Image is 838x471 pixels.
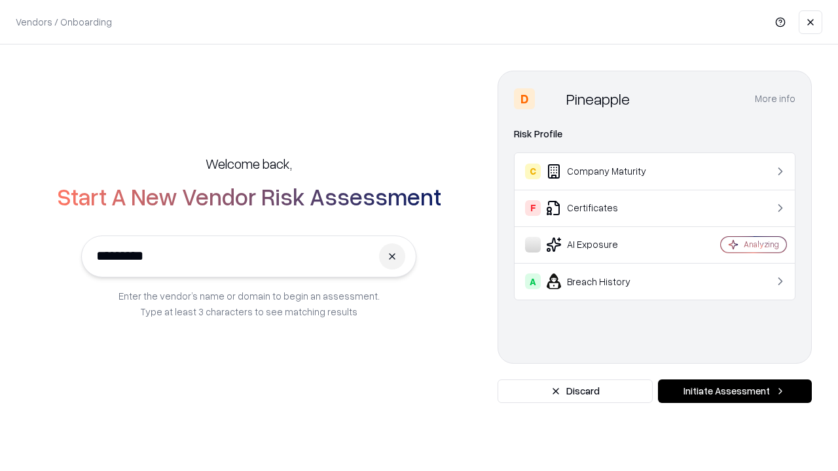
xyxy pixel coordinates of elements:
[514,126,795,142] div: Risk Profile
[525,200,541,216] div: F
[525,273,682,289] div: Breach History
[16,15,112,29] p: Vendors / Onboarding
[525,164,541,179] div: C
[118,288,380,319] p: Enter the vendor’s name or domain to begin an assessment. Type at least 3 characters to see match...
[514,88,535,109] div: D
[525,164,682,179] div: Company Maturity
[525,237,682,253] div: AI Exposure
[540,88,561,109] img: Pineapple
[498,379,653,403] button: Discard
[658,379,812,403] button: Initiate Assessment
[525,273,541,289] div: A
[57,183,441,209] h2: Start A New Vendor Risk Assessment
[206,154,292,173] h5: Welcome back,
[755,87,795,111] button: More info
[566,88,630,109] div: Pineapple
[744,239,779,250] div: Analyzing
[525,200,682,216] div: Certificates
